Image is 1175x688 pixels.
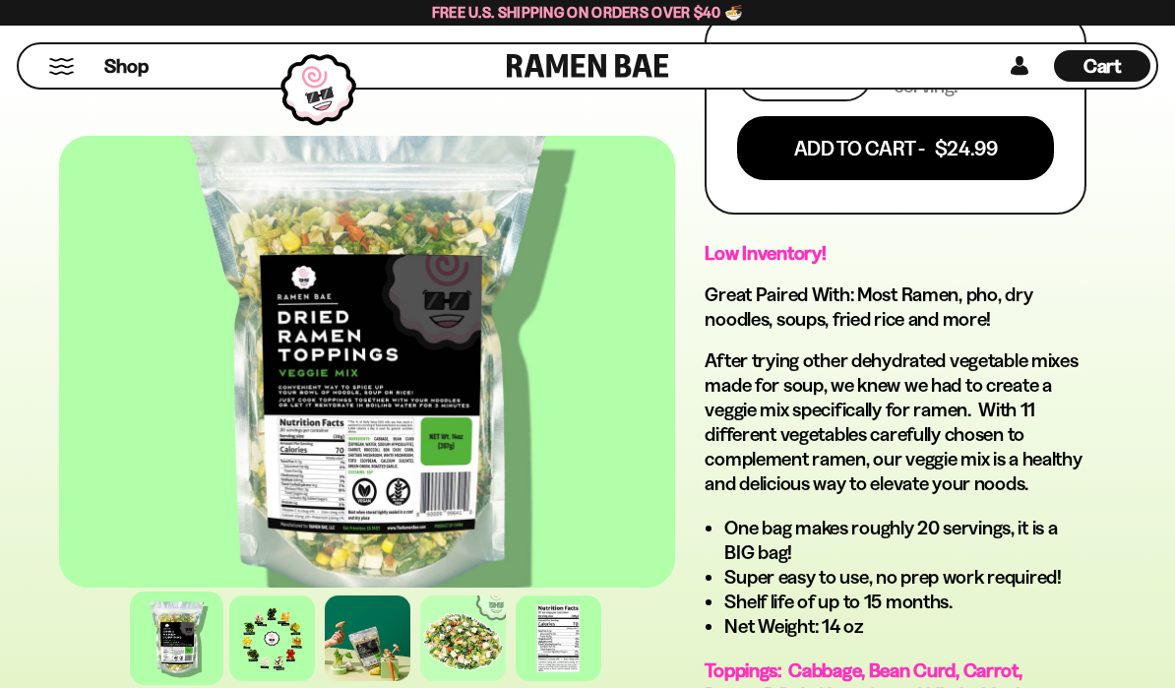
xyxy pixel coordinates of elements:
li: Shelf life of up to 15 months. [724,590,1086,614]
li: One bag makes roughly 20 servings, it is a BIG bag! [724,516,1086,565]
button: Mobile Menu Trigger [48,58,75,75]
button: Add To Cart - $24.99 [737,116,1054,180]
a: Shop [104,50,149,82]
p: After trying other dehydrated vegetable mixes made for soup, we knew we had to create a veggie mi... [705,348,1086,496]
li: Super easy to use, no prep work required! [724,565,1086,590]
span: Cart [1083,54,1122,78]
h2: Great Paired With: Most Ramen, pho, dry noodles, soups, fried rice and more! [705,282,1086,332]
strong: Low Inventory! [705,241,826,265]
li: Net Weight: 14 oz [724,614,1086,639]
a: Cart [1054,44,1150,88]
span: Shop [104,53,149,80]
span: Free U.S. Shipping on Orders over $40 🍜 [432,3,744,22]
